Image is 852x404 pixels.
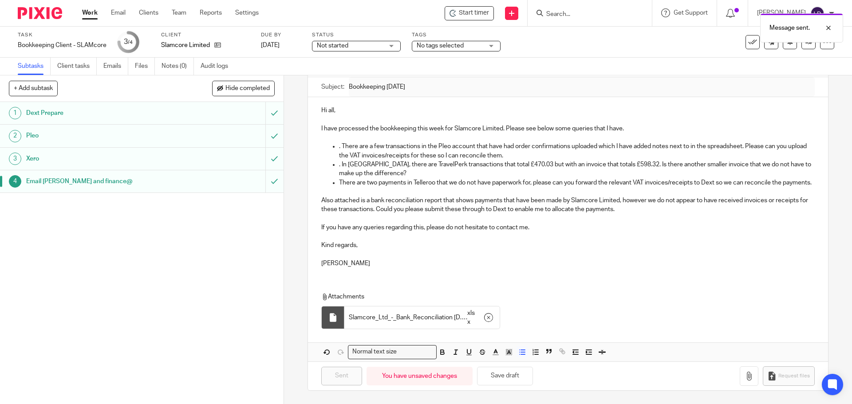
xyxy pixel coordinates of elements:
[57,58,97,75] a: Client tasks
[810,6,824,20] img: svg%3E
[399,347,431,357] input: Search for option
[128,40,133,45] small: /4
[135,58,155,75] a: Files
[349,313,466,322] span: Slamcore_Ltd_-_Bank_Reconciliation [DATE]
[348,345,437,359] div: Search for option
[417,43,464,49] span: No tags selected
[261,31,301,39] label: Due by
[321,292,798,301] p: Attachments
[467,309,477,327] span: xlsx
[18,31,106,39] label: Task
[212,81,275,96] button: Hide completed
[26,106,180,120] h1: Dext Prepare
[367,367,473,386] div: You have unsaved changes
[312,31,401,39] label: Status
[317,43,348,49] span: Not started
[261,42,280,48] span: [DATE]
[9,81,58,96] button: + Add subtask
[225,85,270,92] span: Hide completed
[200,8,222,17] a: Reports
[769,24,810,32] p: Message sent.
[26,129,180,142] h1: Pleo
[445,6,494,20] div: Slamcore Limited - Bookkeeping Client - SLAMcore
[18,7,62,19] img: Pixie
[201,58,235,75] a: Audit logs
[103,58,128,75] a: Emails
[350,347,398,357] span: Normal text size
[321,82,344,91] label: Subject:
[321,223,814,232] p: If you have any queries regarding this, please do not hesitate to contact me.
[321,196,814,214] p: Also attached is a bank reconciliation report that shows payments that have been made by Slamcore...
[18,58,51,75] a: Subtasks
[235,8,259,17] a: Settings
[339,160,814,178] p: . In [GEOGRAPHIC_DATA], there are TravelPerk transactions that total £470.03 but with an invoice ...
[9,130,21,142] div: 2
[18,41,106,50] div: Bookkeeping Client - SLAMcore
[26,175,180,188] h1: Email [PERSON_NAME] and finance@
[161,41,210,50] p: Slamcore Limited
[161,31,250,39] label: Client
[321,367,362,386] input: Sent
[412,31,501,39] label: Tags
[763,366,814,386] button: Request files
[9,107,21,119] div: 1
[339,178,814,187] p: There are two payments in Telleroo that we do not have paperwork for, please can you forward the ...
[477,367,533,386] button: Save draft
[778,373,810,380] span: Request files
[344,306,500,329] div: .
[321,259,814,268] p: [PERSON_NAME]
[321,106,814,115] p: Hi all,
[172,8,186,17] a: Team
[111,8,126,17] a: Email
[26,152,180,165] h1: Xero
[9,153,21,165] div: 3
[139,8,158,17] a: Clients
[162,58,194,75] a: Notes (0)
[9,175,21,188] div: 4
[124,37,133,47] div: 3
[339,142,814,160] p: . There are a few transactions in the Pleo account that have had order confirmations uploaded whi...
[321,124,814,133] p: I have processed the bookkeeping this week for Slamcore Limited. Please see below some queries th...
[82,8,98,17] a: Work
[321,241,814,250] p: Kind regards,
